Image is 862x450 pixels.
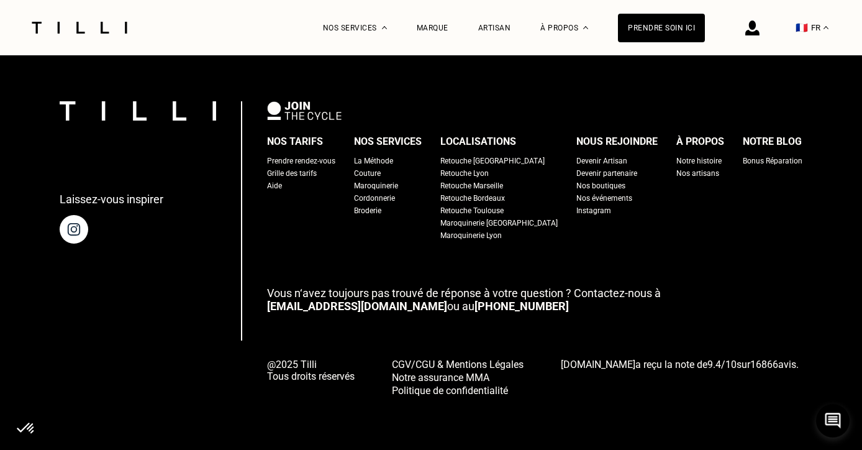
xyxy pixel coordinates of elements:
[707,359,737,370] span: /
[392,357,524,370] a: CGV/CGU & Mentions Légales
[796,22,808,34] span: 🇫🇷
[823,26,828,29] img: menu déroulant
[267,101,342,120] img: logo Join The Cycle
[392,359,524,370] span: CGV/CGU & Mentions Légales
[417,24,448,32] a: Marque
[576,180,625,192] a: Nos boutiques
[440,167,489,180] a: Retouche Lyon
[354,180,398,192] a: Maroquinerie
[707,359,721,370] span: 9.4
[392,372,489,383] span: Notre assurance MMA
[750,359,778,370] span: 16866
[440,217,558,229] a: Maroquinerie [GEOGRAPHIC_DATA]
[440,192,505,204] a: Retouche Bordeaux
[725,359,737,370] span: 10
[583,26,588,29] img: Menu déroulant à propos
[267,300,447,313] a: [EMAIL_ADDRESS][DOMAIN_NAME]
[676,155,722,167] a: Notre histoire
[267,180,282,192] a: Aide
[676,167,719,180] a: Nos artisans
[576,167,637,180] a: Devenir partenaire
[60,101,216,121] img: logo Tilli
[743,132,802,151] div: Notre blog
[354,167,381,180] a: Couture
[478,24,511,32] a: Artisan
[392,383,524,397] a: Politique de confidentialité
[392,385,508,397] span: Politique de confidentialité
[354,155,393,167] a: La Méthode
[576,192,632,204] a: Nos événements
[618,14,705,42] a: Prendre soin ici
[27,22,132,34] img: Logo du service de couturière Tilli
[354,192,395,204] a: Cordonnerie
[474,300,569,313] a: [PHONE_NUMBER]
[576,204,611,217] a: Instagram
[676,132,724,151] div: À propos
[267,287,802,313] p: ou au
[267,167,317,180] a: Grille des tarifs
[561,359,799,370] span: a reçu la note de sur avis.
[440,180,503,192] a: Retouche Marseille
[60,193,163,206] p: Laissez-vous inspirer
[440,155,545,167] a: Retouche [GEOGRAPHIC_DATA]
[354,132,422,151] div: Nos services
[745,21,760,35] img: icône connexion
[267,132,323,151] div: Nos tarifs
[576,155,627,167] a: Devenir Artisan
[576,132,658,151] div: Nous rejoindre
[60,215,88,244] img: page instagram de Tilli une retoucherie à domicile
[267,287,661,300] span: Vous n‘avez toujours pas trouvé de réponse à votre question ? Contactez-nous à
[440,204,504,217] a: Retouche Toulouse
[267,370,355,382] span: Tous droits réservés
[743,155,802,167] a: Bonus Réparation
[561,359,635,370] span: [DOMAIN_NAME]
[440,132,516,151] div: Localisations
[267,155,335,167] a: Prendre rendez-vous
[392,370,524,383] a: Notre assurance MMA
[267,359,355,370] span: @2025 Tilli
[382,26,387,29] img: Menu déroulant
[440,229,502,242] a: Maroquinerie Lyon
[354,204,381,217] a: Broderie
